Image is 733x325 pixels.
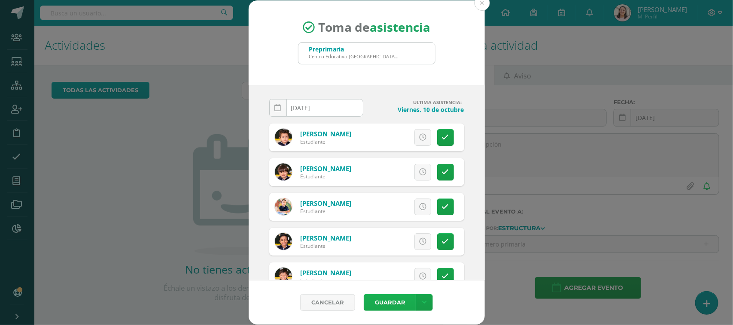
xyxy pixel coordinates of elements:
[298,43,435,64] input: Busca un grado o sección aquí...
[309,45,399,53] div: Preprimaria
[364,294,416,311] button: Guardar
[300,208,351,215] div: Estudiante
[300,268,351,277] a: [PERSON_NAME]
[275,163,292,181] img: 7053ac3b405f9f1a5180156ecd1ed60e.png
[300,199,351,208] a: [PERSON_NAME]
[300,173,351,180] div: Estudiante
[275,129,292,146] img: 2e6570a33555c62633640e5b4d35b0fc.png
[370,105,464,114] h4: Viernes, 10 de octubre
[300,129,351,138] a: [PERSON_NAME]
[318,19,430,36] span: Toma de
[300,294,355,311] a: Cancelar
[270,99,363,116] input: Fecha de Inasistencia
[370,99,464,105] h4: ULTIMA ASISTENCIA:
[300,234,351,242] a: [PERSON_NAME]
[275,268,292,285] img: 5444581f406961002cdff2fc4fcc0841.png
[370,19,430,36] strong: asistencia
[300,138,351,145] div: Estudiante
[309,53,399,60] div: Centro Educativo [GEOGRAPHIC_DATA][PERSON_NAME]
[300,164,351,173] a: [PERSON_NAME]
[275,198,292,215] img: f3c2588095705bb5e0124c92120dd277.png
[275,233,292,250] img: 4f23df9df1164d281f5b5801f685ff6e.png
[300,242,351,250] div: Estudiante
[300,277,351,284] div: Estudiante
